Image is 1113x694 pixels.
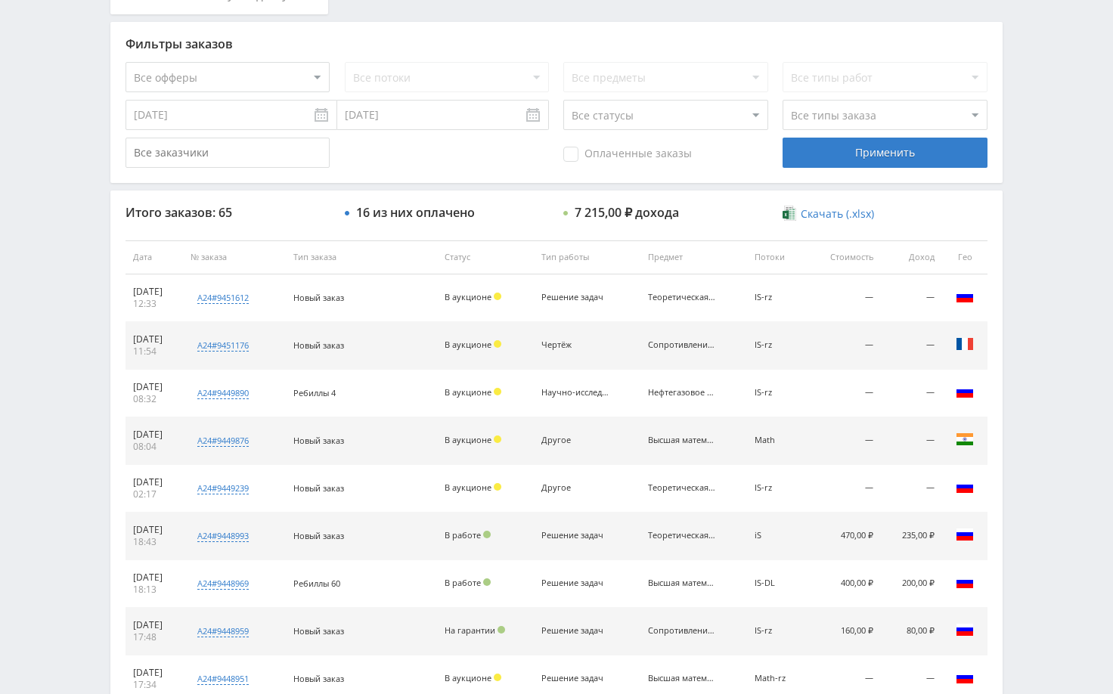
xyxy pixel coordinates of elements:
[445,529,481,541] span: В работе
[197,530,249,542] div: a24#9448993
[755,293,798,302] div: IS-rz
[183,240,286,274] th: № заказа
[563,147,692,162] span: Оплаченные заказы
[133,619,175,631] div: [DATE]
[648,626,716,636] div: Сопротивление материалов
[541,435,609,445] div: Другое
[755,578,798,588] div: IS-DL
[293,625,344,637] span: Новый заказ
[541,626,609,636] div: Решение задач
[133,298,175,310] div: 12:33
[881,370,942,417] td: —
[881,608,942,655] td: 80,00 ₽
[956,430,974,448] img: ind.png
[445,434,491,445] span: В аукционе
[648,293,716,302] div: Теоретическая механика
[806,240,881,274] th: Стоимость
[648,578,716,588] div: Высшая математика
[881,465,942,513] td: —
[197,292,249,304] div: a24#9451612
[133,333,175,345] div: [DATE]
[541,578,609,588] div: Решение задач
[133,667,175,679] div: [DATE]
[133,286,175,298] div: [DATE]
[801,208,874,220] span: Скачать (.xlsx)
[126,138,330,168] input: Все заказчики
[956,383,974,401] img: rus.png
[133,345,175,358] div: 11:54
[783,138,987,168] div: Применить
[956,525,974,544] img: rus.png
[197,578,249,590] div: a24#9448969
[956,287,974,305] img: rus.png
[494,674,501,681] span: Холд
[881,513,942,560] td: 235,00 ₽
[494,293,501,300] span: Холд
[293,339,344,351] span: Новый заказ
[293,530,344,541] span: Новый заказ
[806,560,881,608] td: 400,00 ₽
[494,388,501,395] span: Холд
[648,340,716,350] div: Сопротивление материалов
[293,292,344,303] span: Новый заказ
[956,573,974,591] img: rus.png
[648,674,716,683] div: Высшая математика
[197,625,249,637] div: a24#9448959
[806,370,881,417] td: —
[437,240,534,274] th: Статус
[755,626,798,636] div: IS-rz
[293,435,344,446] span: Новый заказ
[445,672,491,683] span: В аукционе
[126,37,987,51] div: Фильтры заказов
[806,322,881,370] td: —
[541,293,609,302] div: Решение задач
[755,435,798,445] div: Math
[133,679,175,691] div: 17:34
[293,673,344,684] span: Новый заказ
[498,626,505,634] span: Подтвержден
[483,531,491,538] span: Подтвержден
[956,621,974,639] img: rus.png
[881,417,942,465] td: —
[133,584,175,596] div: 18:13
[541,674,609,683] div: Решение задач
[755,531,798,541] div: iS
[133,631,175,643] div: 17:48
[755,340,798,350] div: IS-rz
[133,429,175,441] div: [DATE]
[494,435,501,443] span: Холд
[881,560,942,608] td: 200,00 ₽
[445,577,481,588] span: В работе
[755,674,798,683] div: Math-rz
[445,291,491,302] span: В аукционе
[293,482,344,494] span: Новый заказ
[956,668,974,686] img: rus.png
[575,206,679,219] div: 7 215,00 ₽ дохода
[197,387,249,399] div: a24#9449890
[445,339,491,350] span: В аукционе
[293,387,336,398] span: Ребиллы 4
[640,240,747,274] th: Предмет
[648,483,716,493] div: Теоретическая механика
[541,531,609,541] div: Решение задач
[806,417,881,465] td: —
[648,531,716,541] div: Теоретическая механика
[956,335,974,353] img: fra.png
[197,435,249,447] div: a24#9449876
[806,513,881,560] td: 470,00 ₽
[806,274,881,322] td: —
[133,381,175,393] div: [DATE]
[197,673,249,685] div: a24#9448951
[133,488,175,500] div: 02:17
[133,572,175,584] div: [DATE]
[541,388,609,398] div: Научно-исследовательская работа (НИР)
[494,340,501,348] span: Холд
[956,478,974,496] img: rus.png
[126,240,183,274] th: Дата
[534,240,640,274] th: Тип работы
[648,388,716,398] div: Нефтегазовое дело
[293,578,340,589] span: Ребиллы 60
[881,240,942,274] th: Доход
[133,536,175,548] div: 18:43
[942,240,987,274] th: Гео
